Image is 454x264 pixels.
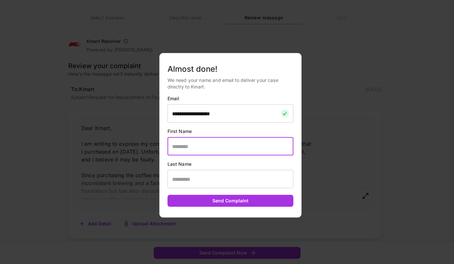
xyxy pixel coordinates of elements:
button: Send Complaint [168,195,293,207]
p: First Name [168,128,293,135]
img: checkmark [281,110,289,118]
p: Email [168,95,293,102]
h5: Almost done! [168,64,293,74]
p: Last Name [168,161,293,167]
p: We need your name and email to deliver your case directly to Kmart. [168,77,293,90]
